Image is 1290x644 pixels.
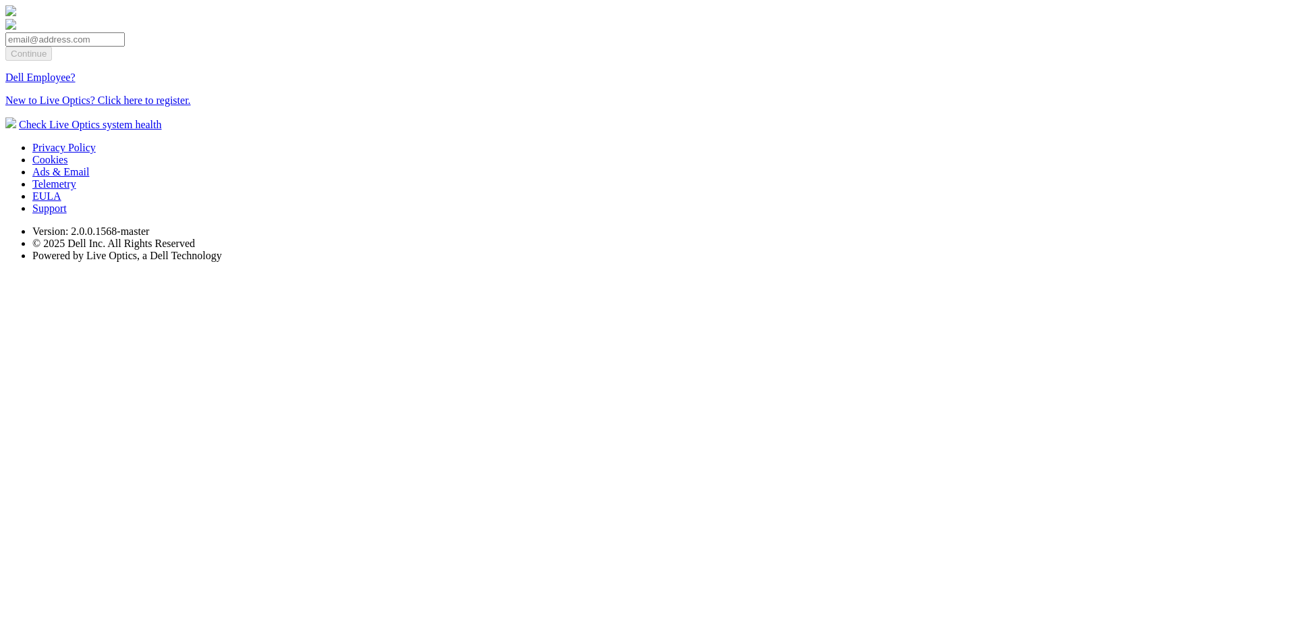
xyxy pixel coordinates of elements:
[32,203,67,214] a: Support
[32,190,61,202] a: EULA
[32,142,96,153] a: Privacy Policy
[5,95,191,106] a: New to Live Optics? Click here to register.
[32,178,76,190] a: Telemetry
[5,117,16,128] img: status-check-icon.svg
[32,250,1285,262] li: Powered by Live Optics, a Dell Technology
[5,72,76,83] a: Dell Employee?
[5,47,52,61] input: Continue
[32,238,1285,250] li: © 2025 Dell Inc. All Rights Reserved
[5,19,16,30] img: liveoptics-word.svg
[5,5,16,16] img: liveoptics-logo.svg
[5,32,125,47] input: email@address.com
[32,166,89,178] a: Ads & Email
[32,225,1285,238] li: Version: 2.0.0.1568-master
[19,119,162,130] a: Check Live Optics system health
[32,154,67,165] a: Cookies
